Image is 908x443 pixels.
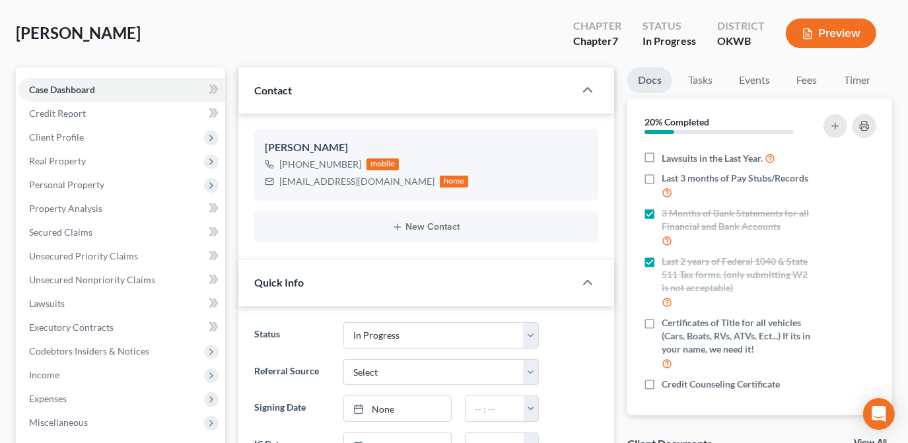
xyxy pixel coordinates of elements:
[678,67,723,93] a: Tasks
[662,255,815,294] span: Last 2 years of Federal 1040 & State 511 Tax forms. (only submitting W2 is not acceptable)
[662,172,808,185] span: Last 3 months of Pay Stubs/Records
[279,158,361,171] div: [PHONE_NUMBER]
[440,176,469,187] div: home
[367,158,400,170] div: mobile
[728,67,781,93] a: Events
[18,268,225,292] a: Unsecured Nonpriority Claims
[29,274,155,285] span: Unsecured Nonpriority Claims
[18,197,225,221] a: Property Analysis
[18,221,225,244] a: Secured Claims
[18,102,225,125] a: Credit Report
[573,34,621,49] div: Chapter
[29,417,88,428] span: Miscellaneous
[29,345,149,357] span: Codebtors Insiders & Notices
[717,18,765,34] div: District
[717,34,765,49] div: OKWB
[29,179,104,190] span: Personal Property
[29,298,65,309] span: Lawsuits
[573,18,621,34] div: Chapter
[29,84,95,95] span: Case Dashboard
[248,395,337,422] label: Signing Date
[833,67,881,93] a: Timer
[29,226,92,238] span: Secured Claims
[786,18,876,48] button: Preview
[254,84,292,96] span: Contact
[248,359,337,386] label: Referral Source
[863,398,895,430] div: Open Intercom Messenger
[29,108,86,119] span: Credit Report
[18,292,225,316] a: Lawsuits
[265,140,588,156] div: [PERSON_NAME]
[662,207,815,233] span: 3 Months of Bank Statements for all Financial and Bank Accounts
[29,393,67,404] span: Expenses
[248,322,337,349] label: Status
[254,276,304,289] span: Quick Info
[612,34,618,47] span: 7
[466,396,524,421] input: -- : --
[662,152,763,165] span: Lawsuits in the Last Year.
[18,78,225,102] a: Case Dashboard
[18,316,225,339] a: Executory Contracts
[662,378,780,391] span: Credit Counseling Certificate
[29,203,102,214] span: Property Analysis
[265,222,588,232] button: New Contact
[29,369,59,380] span: Income
[643,18,696,34] div: Status
[29,250,138,261] span: Unsecured Priority Claims
[643,34,696,49] div: In Progress
[29,155,86,166] span: Real Property
[645,116,709,127] strong: 20% Completed
[279,175,435,188] div: [EMAIL_ADDRESS][DOMAIN_NAME]
[18,244,225,268] a: Unsecured Priority Claims
[662,316,815,356] span: Certificates of Title for all vehicles (Cars, Boats, RVs, ATVs, Ect...) If its in your name, we n...
[344,396,451,421] a: None
[16,23,141,42] span: [PERSON_NAME]
[627,67,672,93] a: Docs
[29,131,84,143] span: Client Profile
[29,322,114,333] span: Executory Contracts
[786,67,828,93] a: Fees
